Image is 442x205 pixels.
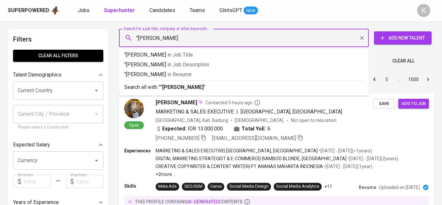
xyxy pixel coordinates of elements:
[219,7,242,13] span: GlintsGPT
[13,138,103,151] div: Expected Salary
[318,74,434,85] nav: pagination navigation
[377,100,391,108] span: Save
[210,183,222,190] div: Canva
[156,171,398,178] p: +2 more ...
[92,156,101,165] button: Open
[236,108,238,116] span: |
[156,99,197,107] span: [PERSON_NAME]
[135,198,243,205] p: this profile contains contents
[92,86,101,95] button: Open
[156,155,347,162] p: DIGITAL MARKETING STRATEGIST & E-COMMERCE | BAMBOO BLONDE, [GEOGRAPHIC_DATA]
[156,117,228,124] div: [GEOGRAPHIC_DATA], Kab. Badung
[212,135,296,141] span: [EMAIL_ADDRESS][DOMAIN_NAME]
[423,74,433,85] button: Go to next page
[206,99,261,106] span: Contacted 5 hours ago
[124,71,364,78] p: "[PERSON_NAME]
[24,175,51,188] input: Value
[8,6,59,15] a: Superpoweredapp logo
[18,52,98,60] span: Clear All filters
[318,147,372,154] p: • [DATE] - [DATE] ( <1 years )
[162,125,186,133] b: Expected:
[373,99,394,109] button: Save
[149,7,177,15] a: Candidates
[104,7,136,15] a: Superhunter
[254,99,261,106] svg: By Batam recruiter
[124,61,364,69] p: "[PERSON_NAME]
[241,109,342,115] span: [GEOGRAPHIC_DATA], [GEOGRAPHIC_DATA]
[382,74,392,85] button: Go to page 5
[51,6,59,15] img: app logo
[18,124,99,131] p: Please select a Country first
[13,50,103,62] button: Clear All filters
[198,99,203,105] img: magic_wand.svg
[242,125,266,133] b: Total YoE:
[8,7,49,14] div: Superpowered
[167,71,192,77] span: in Resume
[104,7,135,13] b: Superhunter
[124,183,156,189] p: Skills
[124,99,144,118] img: f1326a3b2421b8c5d120acaf1541938f.jpg
[127,122,142,128] span: Open
[190,7,206,15] a: Teams
[124,147,156,154] p: Experiences
[190,7,205,13] span: Teams
[229,183,268,190] div: Social Media Design
[156,147,318,154] p: MARKETING & SALES EXECUTIVE | [GEOGRAPHIC_DATA], [GEOGRAPHIC_DATA]
[78,7,90,13] span: Jobs
[156,109,234,115] span: MARKETING & SALES EXECUTIVE
[323,163,372,170] p: • [DATE] - [DATE] ( 1 year )
[167,61,209,68] span: in Job Description
[158,183,177,190] div: Meta Ads
[324,183,332,190] p: +11
[392,57,415,65] span: Clear All
[417,4,430,17] div: K
[156,125,223,133] div: IDR 13.000.000
[398,99,429,109] button: Add to job
[124,51,364,59] p: "[PERSON_NAME]
[160,84,204,90] b: "[PERSON_NAME]
[156,135,199,141] span: [PHONE_NUMBER]
[379,34,426,42] span: Add New Talent
[401,100,426,108] span: Add to job
[390,55,417,67] button: Clear All
[394,76,404,83] div: …
[347,155,398,162] p: • [DATE] - [DATE] ( 2 years )
[219,7,258,15] a: GlintsGPT NEW
[13,71,61,79] p: Talent Demographics
[291,117,336,124] p: Not open to relocation
[357,33,366,43] button: Clear
[369,74,380,85] button: Go to page 4
[124,83,364,91] p: Search all with " "
[149,7,175,13] span: Candidates
[13,68,103,81] div: Talent Demographics
[76,175,103,188] input: Value
[187,199,219,204] span: AI-generated
[379,184,420,191] p: Uploaded on [DATE]
[244,8,258,14] span: NEW
[13,34,103,44] h6: Filters
[374,31,432,44] button: Add New Talent
[13,141,50,149] p: Expected Salary
[359,184,376,191] p: Resume
[267,125,270,133] span: 6
[184,183,202,190] div: SEO/SEM
[167,52,193,58] span: in Job Title
[156,163,323,170] p: CREATIVE COPYWRITER & CONTENT WRITER | PT ANANAS MAHARTA INDONESIA
[235,117,284,124] span: [DEMOGRAPHIC_DATA]
[406,74,421,85] button: Go to page 1000
[78,7,91,15] a: Jobs
[276,183,319,190] div: Social Media Analytics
